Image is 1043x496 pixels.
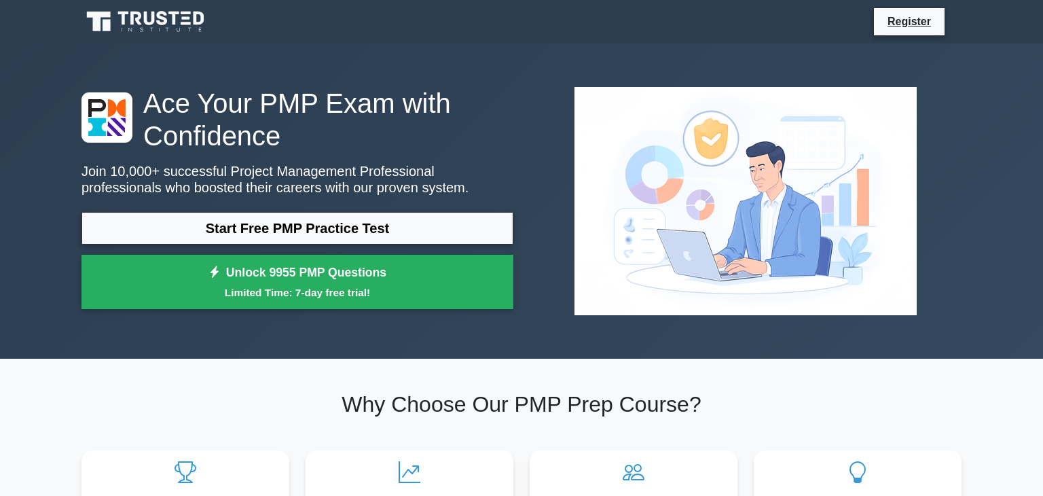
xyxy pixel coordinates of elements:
[81,87,513,152] h1: Ace Your PMP Exam with Confidence
[564,76,928,326] img: Project Management Professional Preview
[879,13,939,30] a: Register
[81,163,513,196] p: Join 10,000+ successful Project Management Professional professionals who boosted their careers w...
[81,255,513,309] a: Unlock 9955 PMP QuestionsLimited Time: 7-day free trial!
[81,212,513,245] a: Start Free PMP Practice Test
[98,285,496,300] small: Limited Time: 7-day free trial!
[81,391,962,417] h2: Why Choose Our PMP Prep Course?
